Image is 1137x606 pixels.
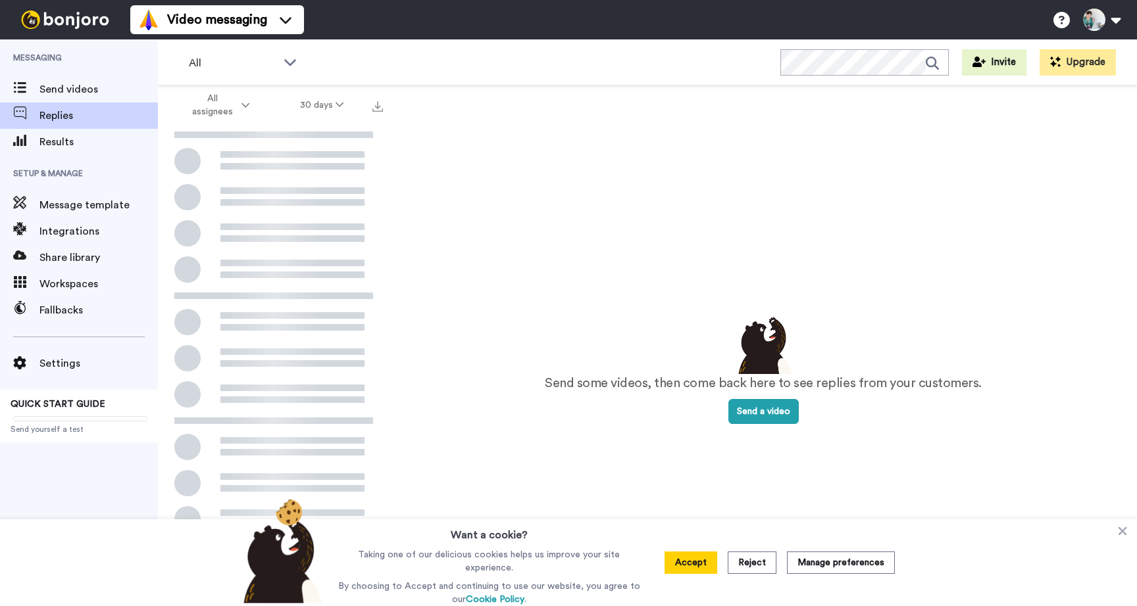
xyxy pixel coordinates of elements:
[39,356,158,371] span: Settings
[728,551,776,574] button: Reject
[189,55,277,71] span: All
[39,223,158,239] span: Integrations
[186,92,239,118] span: All assignees
[167,11,267,29] span: Video messaging
[39,108,158,124] span: Replies
[665,551,717,574] button: Accept
[39,197,158,213] span: Message template
[39,250,158,266] span: Share library
[335,580,644,606] p: By choosing to Accept and continuing to use our website, you agree to our .
[11,400,105,409] span: QUICK START GUIDE
[962,49,1026,76] button: Invite
[335,548,644,574] p: Taking one of our delicious cookies helps us improve your site experience.
[545,374,982,393] p: Send some videos, then come back here to see replies from your customers.
[138,9,159,30] img: vm-color.svg
[39,276,158,292] span: Workspaces
[16,11,114,29] img: bj-logo-header-white.svg
[730,314,796,374] img: results-emptystates.png
[451,519,528,543] h3: Want a cookie?
[232,498,329,603] img: bear-with-cookie.png
[466,595,524,604] a: Cookie Policy
[1040,49,1116,76] button: Upgrade
[161,87,275,124] button: All assignees
[368,95,387,115] button: Export all results that match these filters now.
[39,82,158,97] span: Send videos
[787,551,895,574] button: Manage preferences
[728,399,799,424] button: Send a video
[372,101,383,112] img: export.svg
[39,302,158,318] span: Fallbacks
[728,407,799,416] a: Send a video
[39,134,158,150] span: Results
[11,424,147,434] span: Send yourself a test
[275,93,369,117] button: 30 days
